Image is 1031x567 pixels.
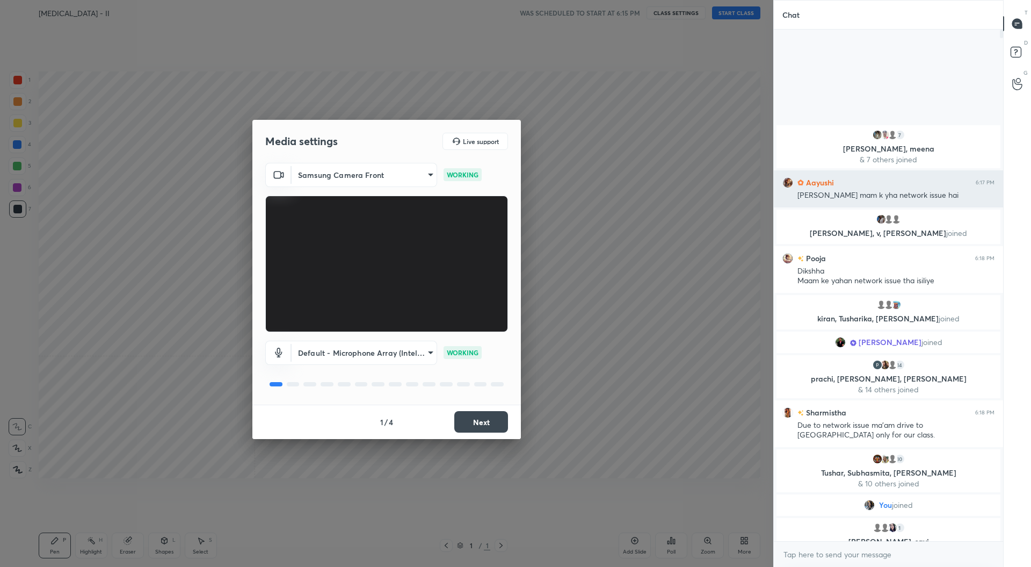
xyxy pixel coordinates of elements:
[976,180,994,186] div: 6:17 PM
[774,1,808,29] p: Chat
[447,170,478,180] p: WORKING
[880,130,890,140] img: 3daffaa5464d44e7a715f04c5df6ed32.jpg
[891,299,902,310] img: 44ea1cbdfa6f483d978f63dd4a4ae2ca.21532163_3
[864,500,875,511] img: e790fd2257ae49ebaec70e20e582d26a.jpg
[883,299,894,310] img: default.png
[887,454,898,464] img: default.png
[880,360,890,370] img: bdc0a140f1c94cbdb128a58fa80df099.jpg
[447,348,478,357] p: WORKING
[292,341,437,365] div: Samsung Camera Front
[876,299,887,310] img: default.png
[797,256,804,262] img: no-rating-badge.077c3623.svg
[797,180,804,186] img: Learner_Badge_hustler_a18805edde.svg
[975,410,994,416] div: 6:18 PM
[892,501,913,509] span: joined
[1024,39,1028,47] p: D
[872,454,883,464] img: 3
[797,420,994,441] div: Due to network issue ma'am drive to [GEOGRAPHIC_DATA] only for our class.
[783,155,994,164] p: & 7 others joined
[1023,69,1028,77] p: G
[883,214,894,225] img: default.png
[804,177,834,188] h6: Aayushi
[797,190,994,201] div: [PERSON_NAME] mam k yha network issue hai
[782,177,793,188] img: 8f05e1974517476ebb7959f6adb6e41f.jpg
[891,214,902,225] img: default.png
[879,501,892,509] span: You
[782,253,793,264] img: f59e7961f8b84b7aae28941dfcaebe11.jpg
[797,266,994,286] div: Dikshha Maam ke yahan network issue tha isiliye
[774,123,1003,542] div: grid
[872,360,883,370] img: 4081fbd38ce840268c20f371c2437df9.53270990_3
[783,469,994,477] p: Tushar, Subhasmita, [PERSON_NAME]
[850,340,856,346] img: Learner_Badge_scholar_0185234fc8.svg
[872,522,883,533] img: default.png
[783,479,994,488] p: & 10 others joined
[797,410,804,416] img: no-rating-badge.077c3623.svg
[463,138,499,145] h5: Live support
[783,314,994,323] p: kiran, Tusharika, [PERSON_NAME]
[835,337,846,348] img: 2bb26389083645fb91b16fd168999ef1.jpg
[1025,9,1028,17] p: T
[880,454,890,464] img: 3
[887,360,898,370] img: default.png
[783,537,994,546] p: [PERSON_NAME], savi
[895,522,905,533] div: 1
[265,134,338,148] h2: Media settings
[782,407,793,418] img: 86973852e11d4448aa07354727a14219.jpg
[880,522,890,533] img: default.png
[895,130,905,140] div: 7
[783,375,994,383] p: prachi, [PERSON_NAME], [PERSON_NAME]
[384,417,388,428] h4: /
[921,338,942,347] span: joined
[895,454,905,464] div: 10
[783,229,994,238] p: [PERSON_NAME], v, [PERSON_NAME]
[783,145,994,153] p: [PERSON_NAME], meena
[887,130,898,140] img: default.png
[876,214,887,225] img: e767a87207dd4de6be8ccc83d7f80084.jpg
[895,360,905,370] div: 14
[859,338,921,347] span: [PERSON_NAME]
[783,385,994,394] p: & 14 others joined
[872,130,883,140] img: 3
[292,163,437,187] div: Samsung Camera Front
[380,417,383,428] h4: 1
[946,228,967,238] span: joined
[804,407,846,418] h6: Sharmistha
[804,253,826,264] h6: Pooja
[887,522,898,533] img: 051068a814a94869b754e13b1a89edb7.jpg
[975,255,994,262] div: 6:18 PM
[454,411,508,433] button: Next
[939,313,960,324] span: joined
[389,417,393,428] h4: 4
